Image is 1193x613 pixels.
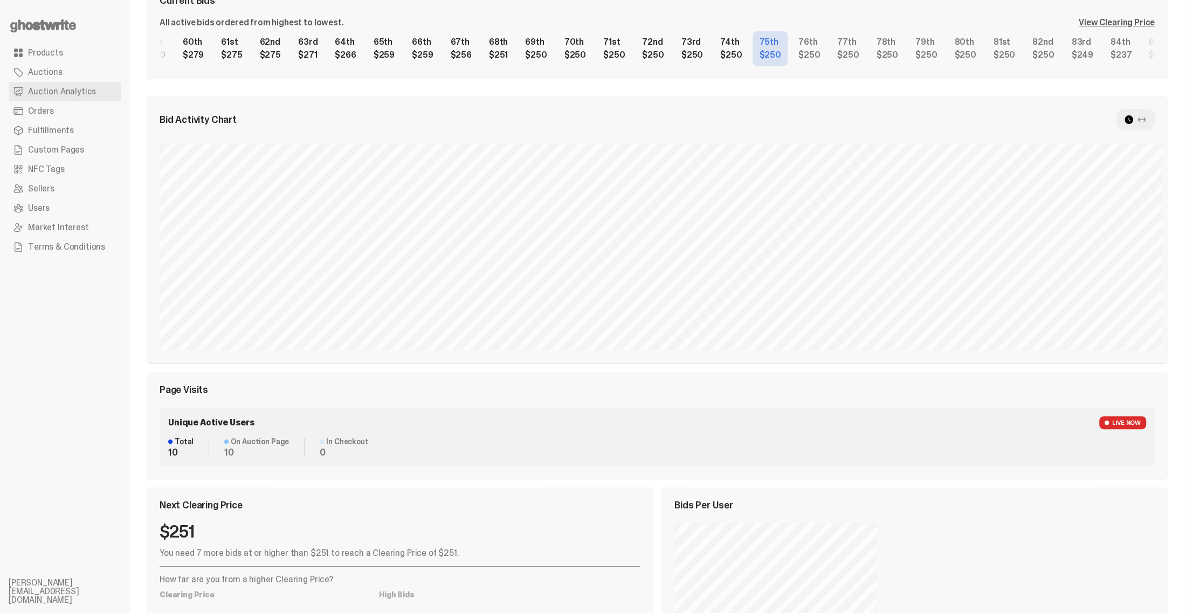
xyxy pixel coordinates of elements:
[1099,416,1146,429] span: LIVE NOW
[160,500,243,510] span: Next Clearing Price
[525,38,547,46] div: 69th
[9,140,121,160] a: Custom Pages
[450,38,471,46] div: 67th
[1111,51,1132,59] div: $237
[877,51,898,59] div: $250
[160,549,640,557] p: You need 7 more bids at or higher than $251 to reach a Clearing Price of $251.
[994,38,1015,46] div: 81st
[168,438,194,445] dt: Total
[798,51,820,59] div: $250
[28,87,96,96] span: Auction Analytics
[412,51,433,59] div: $259
[1149,51,1170,59] div: $225
[915,38,937,46] div: 79th
[28,204,50,212] span: Users
[759,51,781,59] div: $250
[298,51,318,59] div: $271
[28,146,84,154] span: Custom Pages
[160,18,343,27] div: All active bids ordered from highest to lowest.
[489,51,508,59] div: $251
[260,38,281,46] div: 62nd
[9,237,121,257] a: Terms & Conditions
[525,51,547,59] div: $250
[9,43,121,63] a: Products
[168,418,255,427] span: Unique Active Users
[9,121,121,140] a: Fulfillments
[1079,18,1155,27] div: View Clearing Price
[837,51,859,59] div: $250
[9,82,121,101] a: Auction Analytics
[564,38,586,46] div: 70th
[450,51,471,59] div: $256
[9,578,138,604] li: [PERSON_NAME][EMAIL_ADDRESS][DOMAIN_NAME]
[954,38,976,46] div: 80th
[674,500,733,510] span: Bids Per User
[28,243,105,251] span: Terms & Conditions
[9,198,121,218] a: Users
[9,218,121,237] a: Market Interest
[9,63,121,82] a: Auctions
[160,575,640,584] p: How far are you from a higher Clearing Price?
[224,447,289,457] dd: 10
[1149,38,1170,46] div: 85th
[759,38,781,46] div: 75th
[603,51,625,59] div: $250
[374,38,395,46] div: 65th
[720,38,742,46] div: 74th
[28,49,63,57] span: Products
[224,438,289,445] dt: On Auction Page
[9,101,121,121] a: Orders
[1032,38,1054,46] div: 82nd
[1071,51,1093,59] div: $249
[298,38,318,46] div: 63rd
[877,38,898,46] div: 78th
[642,38,664,46] div: 72nd
[320,447,368,457] dd: 0
[681,38,703,46] div: 73rd
[183,38,204,46] div: 60th
[160,523,640,540] div: $251
[837,38,859,46] div: 77th
[379,584,640,606] th: High Bids
[1071,38,1093,46] div: 83rd
[720,51,742,59] div: $250
[320,438,368,445] dt: In Checkout
[9,160,121,179] a: NFC Tags
[221,38,242,46] div: 61st
[28,107,54,115] span: Orders
[681,51,703,59] div: $250
[1032,51,1054,59] div: $250
[564,51,586,59] div: $250
[221,51,242,59] div: $275
[28,184,54,193] span: Sellers
[28,126,74,135] span: Fulfillments
[335,51,356,59] div: $266
[28,165,65,174] span: NFC Tags
[642,51,664,59] div: $250
[798,38,820,46] div: 76th
[994,51,1015,59] div: $250
[9,179,121,198] a: Sellers
[335,38,356,46] div: 64th
[160,385,208,395] span: Page Visits
[954,51,976,59] div: $250
[160,584,379,606] th: Clearing Price
[28,68,63,77] span: Auctions
[915,51,937,59] div: $250
[183,51,204,59] div: $279
[160,115,237,125] span: Bid Activity Chart
[489,38,508,46] div: 68th
[603,38,625,46] div: 71st
[412,38,433,46] div: 66th
[168,447,194,457] dd: 10
[1111,38,1132,46] div: 84th
[28,223,89,232] span: Market Interest
[374,51,395,59] div: $259
[260,51,281,59] div: $275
